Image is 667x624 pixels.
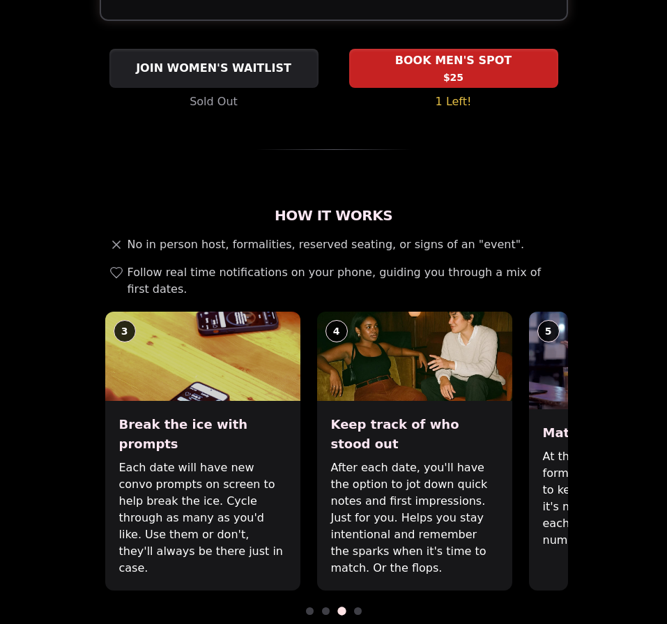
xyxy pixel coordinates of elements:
h3: Break the ice with prompts [119,415,286,454]
h3: Keep track of who stood out [331,415,498,454]
div: 4 [325,320,348,342]
button: JOIN WOMEN'S WAITLIST - Sold Out [109,49,319,88]
span: 1 Left! [436,93,472,110]
span: JOIN WOMEN'S WAITLIST [133,60,294,77]
button: BOOK MEN'S SPOT - 1 Left! [349,49,558,88]
span: Follow real time notifications on your phone, guiding you through a mix of first dates. [128,264,562,298]
p: Each date will have new convo prompts on screen to help break the ice. Cycle through as many as y... [119,459,286,577]
span: BOOK MEN'S SPOT [392,52,514,69]
div: 3 [114,320,136,342]
p: After each date, you'll have the option to jot down quick notes and first impressions. Just for y... [331,459,498,577]
div: 5 [537,320,560,342]
img: Keep track of who stood out [317,312,512,401]
h2: How It Works [100,206,568,225]
span: Sold Out [190,93,238,110]
img: Break the ice with prompts [105,312,300,401]
span: No in person host, formalities, reserved seating, or signs of an "event". [128,236,525,253]
span: $25 [443,70,463,84]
